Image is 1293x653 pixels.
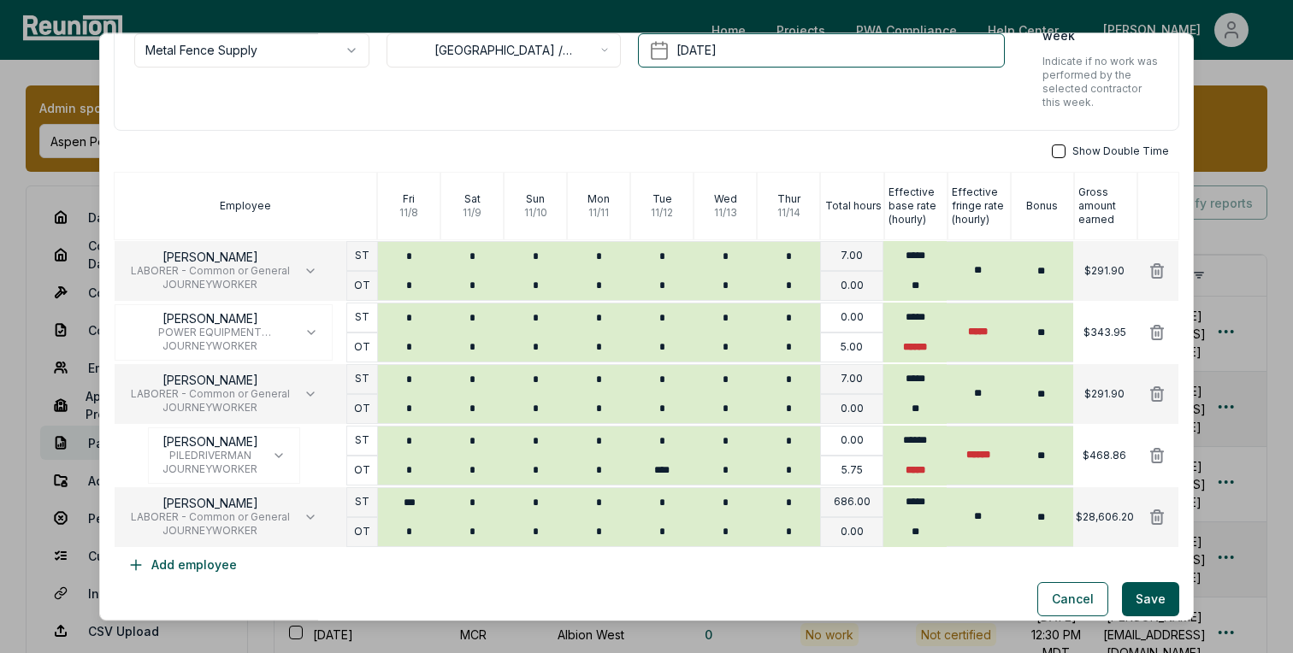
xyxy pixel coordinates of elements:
p: 11 / 9 [463,206,481,220]
p: 5.00 [841,341,863,355]
p: Indicate if no work was performed by the selected contractor this week. [1042,55,1159,109]
p: OT [354,403,370,416]
p: 686.00 [834,496,871,509]
p: 7.00 [841,250,863,263]
p: 0.00 [841,434,864,448]
button: [DATE] [638,33,1004,68]
p: OT [354,464,370,478]
button: Save [1122,582,1179,616]
p: Employee [220,199,271,213]
p: 0.00 [841,526,864,539]
p: Thur [777,192,800,206]
p: OT [354,279,370,293]
p: $28,606.20 [1076,510,1134,524]
p: 11 / 10 [524,206,547,220]
p: ST [355,250,369,263]
button: Add employee [114,548,251,582]
span: JOURNEYWORKER [131,278,290,291]
span: JOURNEYWORKER [131,401,290,415]
p: [PERSON_NAME] [131,250,290,264]
p: 0.00 [841,403,864,416]
p: Sat [464,192,481,206]
p: Effective fringe rate (hourly) [952,185,1010,226]
p: 11 / 14 [777,206,800,220]
p: $291.90 [1084,264,1125,278]
p: 5.75 [841,464,863,478]
p: 11 / 13 [714,206,737,220]
p: ST [355,311,369,325]
p: 0.00 [841,311,864,325]
p: OT [354,341,370,355]
p: Mon [587,192,610,206]
p: $468.86 [1083,449,1126,462]
p: $291.90 [1084,387,1125,401]
p: 11 / 12 [651,206,673,220]
p: ST [355,373,369,386]
p: [PERSON_NAME] [131,497,290,510]
p: 11 / 8 [399,206,418,220]
p: OT [354,526,370,539]
p: Effective base rate (hourly) [889,185,947,226]
p: Fri [403,192,415,206]
p: ST [355,496,369,509]
button: Cancel [1037,582,1108,616]
p: 11 / 11 [588,206,609,220]
p: Total hours [825,199,882,213]
p: $343.95 [1083,326,1126,339]
p: Gross amount earned [1078,185,1137,226]
p: Sun [526,192,545,206]
p: [PERSON_NAME] [162,435,258,449]
span: LABORER - Common or General [131,264,290,278]
span: LABORER - Common or General [131,387,290,401]
p: Wed [714,192,737,206]
span: POWER EQUIPMENT OPERATOR - Hoist, Pump, Forklift (ridden or self-propelled) Backhoe/Excavator/Tra... [129,326,291,339]
span: JOURNEYWORKER [162,462,258,476]
p: [PERSON_NAME] [131,374,290,387]
span: JOURNEYWORKER [129,339,291,353]
p: [PERSON_NAME] [129,312,291,326]
span: Show Double Time [1072,144,1169,158]
p: ST [355,434,369,448]
p: 0.00 [841,279,864,293]
span: PILEDRIVERMAN [162,449,258,462]
span: LABORER - Common or General [131,510,290,524]
p: Bonus [1026,199,1058,213]
p: 7.00 [841,373,863,386]
span: JOURNEYWORKER [131,524,290,538]
p: Tue [652,192,672,206]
